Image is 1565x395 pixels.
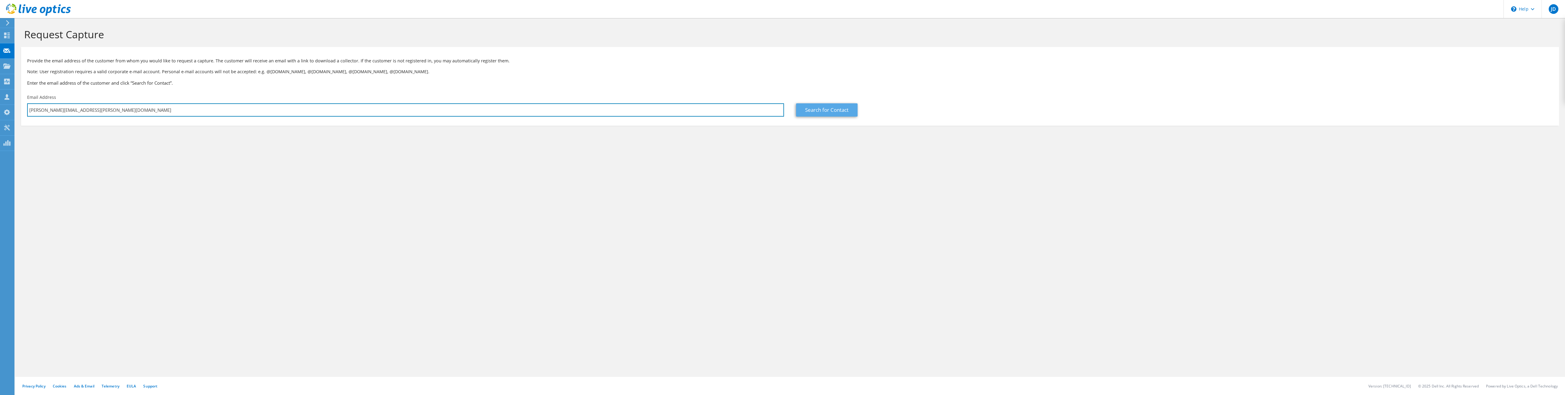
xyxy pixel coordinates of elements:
a: Ads & Email [74,384,94,389]
span: JD [1549,4,1558,14]
svg: \n [1511,6,1516,12]
h3: Enter the email address of the customer and click “Search for Contact”. [27,80,1553,86]
a: Support [143,384,157,389]
a: Search for Contact [796,103,858,117]
a: Telemetry [102,384,119,389]
label: Email Address [27,94,56,100]
li: Powered by Live Optics, a Dell Technology [1486,384,1558,389]
li: Version: [TECHNICAL_ID] [1368,384,1411,389]
h1: Request Capture [24,28,1553,41]
a: EULA [127,384,136,389]
li: © 2025 Dell Inc. All Rights Reserved [1418,384,1479,389]
p: Note: User registration requires a valid corporate e-mail account. Personal e-mail accounts will ... [27,68,1553,75]
a: Cookies [53,384,67,389]
p: Provide the email address of the customer from whom you would like to request a capture. The cust... [27,58,1553,64]
a: Privacy Policy [22,384,46,389]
